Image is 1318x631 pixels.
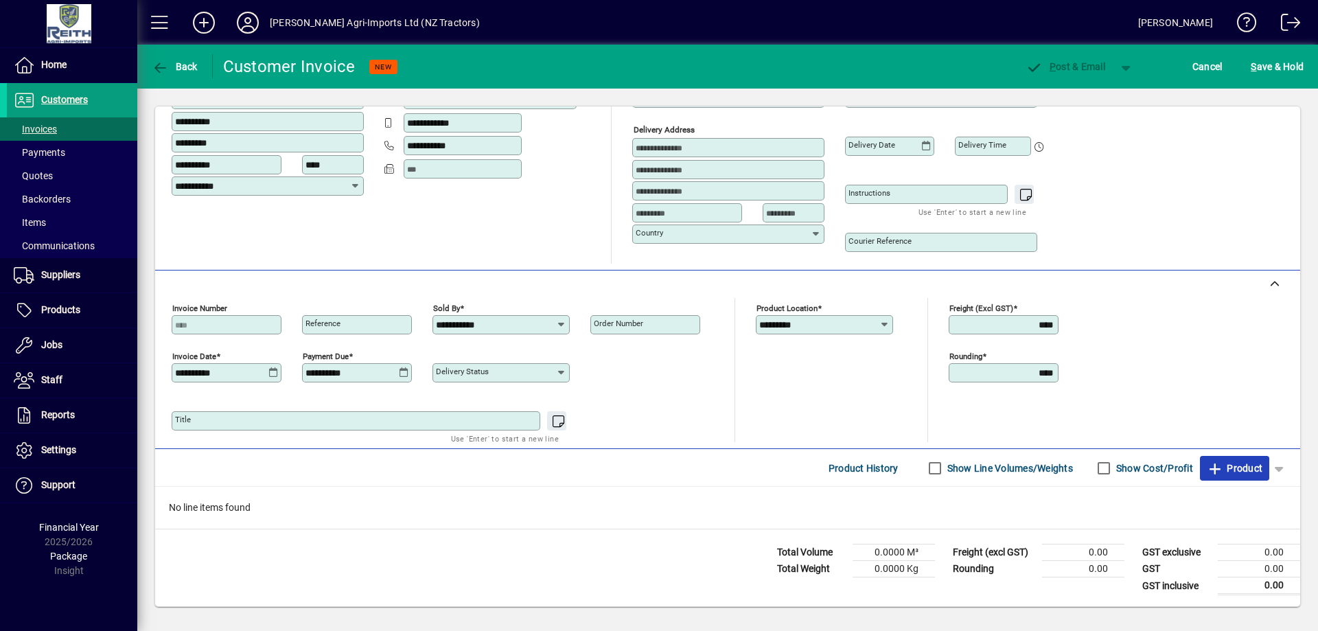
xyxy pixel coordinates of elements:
span: Settings [41,444,76,455]
span: Support [41,479,76,490]
span: Jobs [41,339,62,350]
td: 0.0000 M³ [853,544,935,561]
mat-label: Order number [594,319,643,328]
button: Back [148,54,201,79]
label: Show Cost/Profit [1113,461,1193,475]
mat-label: Instructions [848,188,890,198]
span: Package [50,551,87,562]
span: P [1050,61,1056,72]
td: 0.00 [1218,577,1300,595]
a: Staff [7,363,137,398]
mat-hint: Use 'Enter' to start a new line [918,204,1026,220]
span: Financial Year [39,522,99,533]
mat-label: Courier Reference [848,236,912,246]
mat-label: Invoice date [172,352,216,361]
span: Communications [14,240,95,251]
span: Staff [41,374,62,385]
td: GST [1135,561,1218,577]
a: Invoices [7,117,137,141]
span: Invoices [14,124,57,135]
a: Communications [7,234,137,257]
a: Home [7,48,137,82]
span: Reports [41,409,75,420]
a: Reports [7,398,137,433]
a: Products [7,293,137,328]
td: Freight (excl GST) [946,544,1042,561]
a: Support [7,468,137,503]
mat-label: Reference [305,319,340,328]
div: Customer Invoice [223,56,356,78]
button: Product [1200,456,1269,481]
span: Backorders [14,194,71,205]
button: Post & Email [1019,54,1112,79]
a: Payments [7,141,137,164]
span: Back [152,61,198,72]
div: No line items found [155,487,1300,529]
span: Suppliers [41,269,80,280]
mat-label: Rounding [949,352,982,361]
span: Products [41,304,80,315]
a: Logout [1271,3,1301,47]
a: Backorders [7,187,137,211]
span: Cancel [1192,56,1223,78]
div: [PERSON_NAME] [1138,12,1213,34]
span: NEW [375,62,392,71]
mat-label: Delivery status [436,367,489,376]
mat-label: Title [175,415,191,424]
td: 0.00 [1218,561,1300,577]
a: Settings [7,433,137,468]
mat-label: Freight (excl GST) [949,303,1013,313]
td: 0.00 [1218,544,1300,561]
mat-label: Delivery time [958,140,1006,150]
span: Customers [41,94,88,105]
mat-label: Invoice number [172,303,227,313]
div: [PERSON_NAME] Agri-Imports Ltd (NZ Tractors) [270,12,480,34]
a: Items [7,211,137,234]
td: Total Volume [770,544,853,561]
mat-label: Payment due [303,352,349,361]
span: ost & Email [1026,61,1105,72]
mat-hint: Use 'Enter' to start a new line [451,431,559,446]
td: GST inclusive [1135,577,1218,595]
span: Home [41,59,67,70]
span: Product History [829,457,899,479]
mat-label: Sold by [433,303,460,313]
span: Payments [14,147,65,158]
mat-label: Product location [756,303,818,313]
span: Quotes [14,170,53,181]
td: 0.00 [1042,561,1124,577]
td: 0.00 [1042,544,1124,561]
button: Product History [823,456,904,481]
button: Cancel [1189,54,1226,79]
a: Knowledge Base [1227,3,1257,47]
a: Jobs [7,328,137,363]
mat-label: Delivery date [848,140,895,150]
a: Quotes [7,164,137,187]
a: Suppliers [7,258,137,292]
label: Show Line Volumes/Weights [945,461,1073,475]
span: ave & Hold [1251,56,1304,78]
td: GST exclusive [1135,544,1218,561]
td: Rounding [946,561,1042,577]
button: Add [182,10,226,35]
span: Product [1207,457,1262,479]
td: Total Weight [770,561,853,577]
mat-label: Country [636,228,663,238]
app-page-header-button: Back [137,54,213,79]
button: Profile [226,10,270,35]
td: 0.0000 Kg [853,561,935,577]
span: Items [14,217,46,228]
span: S [1251,61,1256,72]
button: Save & Hold [1247,54,1307,79]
